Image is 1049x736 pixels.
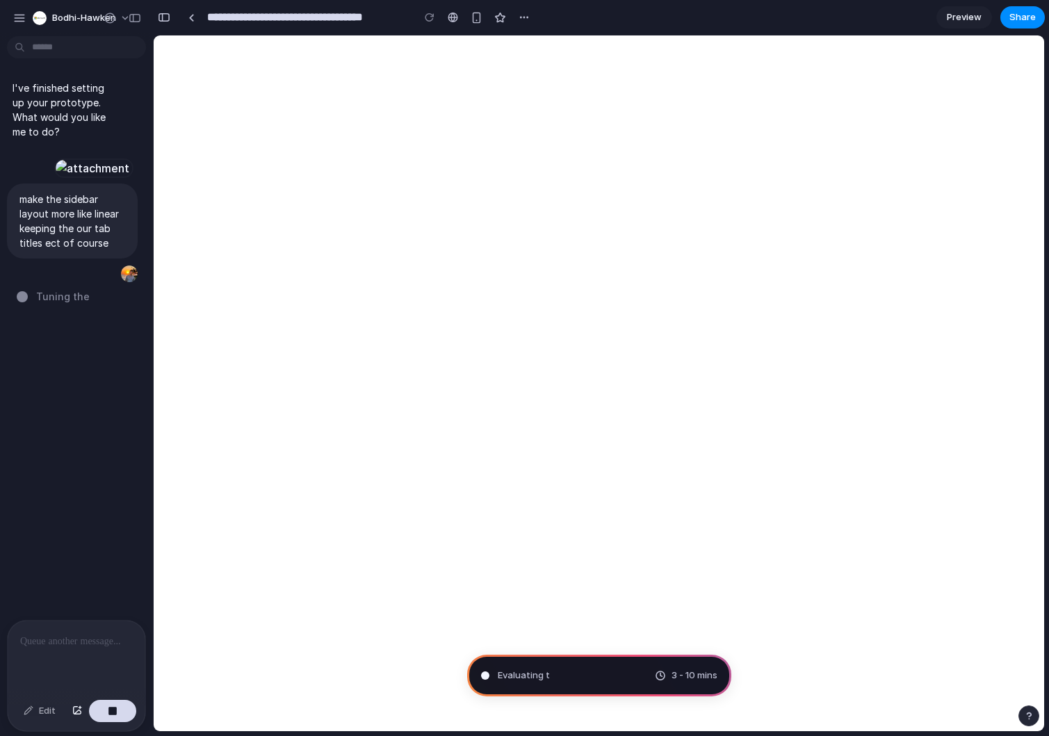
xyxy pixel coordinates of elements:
button: bodhi-hawken [27,7,138,29]
span: bodhi-hawken [52,11,116,25]
span: Share [1009,10,1036,24]
a: Preview [936,6,992,28]
button: Share [1000,6,1045,28]
span: Tuning the [36,289,90,304]
span: 3 - 10 mins [672,669,717,682]
p: make the sidebar layout more like linear keeping the our tab titles ect of course [19,192,125,250]
p: I've finished setting up your prototype. What would you like me to do? [13,81,117,139]
span: Preview [947,10,982,24]
span: Evaluating t [498,669,550,682]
